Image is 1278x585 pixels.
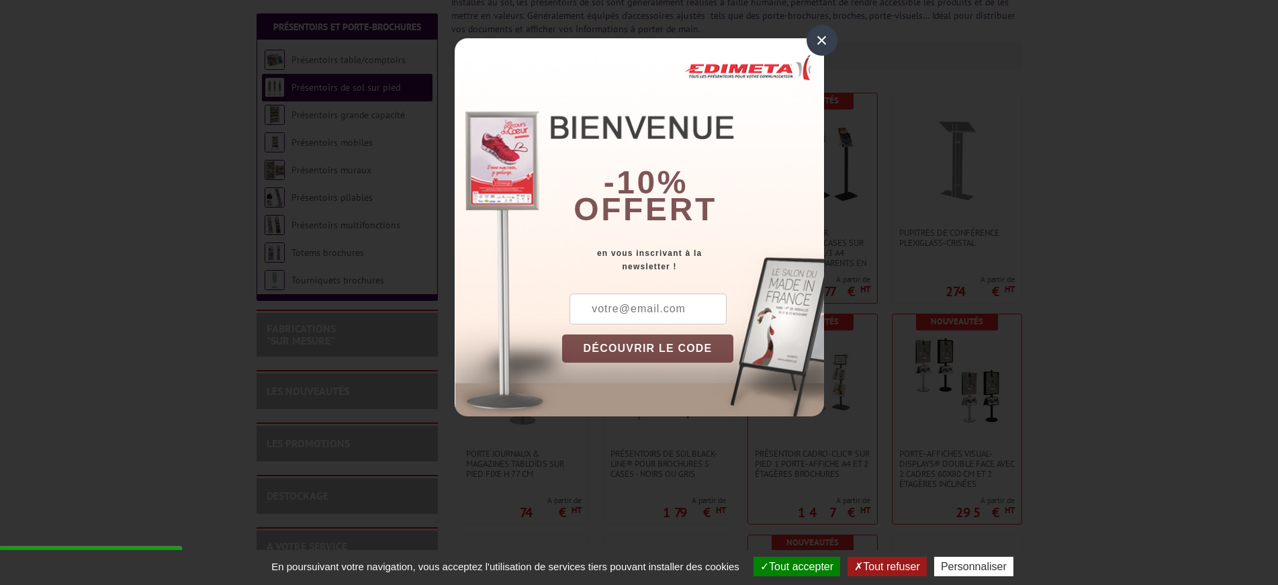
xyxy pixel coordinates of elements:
b: -10% [604,165,688,200]
div: en vous inscrivant à la newsletter ! [562,246,824,273]
input: votre@email.com [569,294,727,324]
font: offert [574,191,717,227]
div: × [807,25,837,56]
button: DÉCOUVRIR LE CODE [562,334,734,363]
button: Tout refuser [848,557,926,576]
span: En poursuivant votre navigation, vous acceptez l'utilisation de services tiers pouvant installer ... [265,561,746,572]
button: Tout accepter [754,557,840,576]
button: Personnaliser (fenêtre modale) [934,557,1013,576]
